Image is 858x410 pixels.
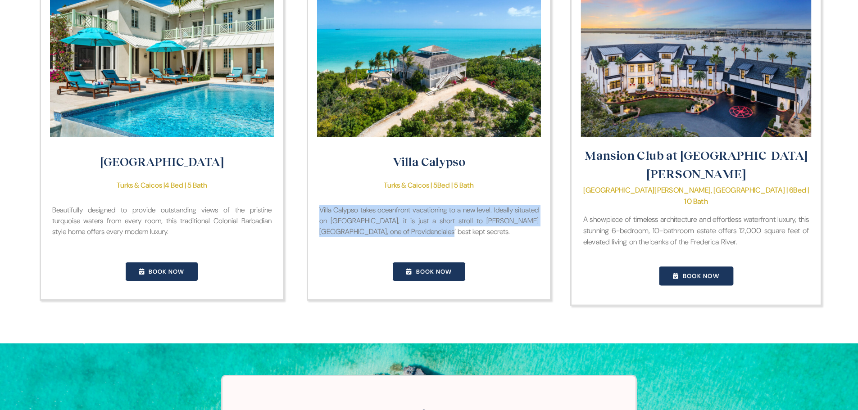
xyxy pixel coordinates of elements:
[583,214,809,246] span: A showpiece of timeless architecture and effortless waterfront luxury, this stunning 6-bedroom, 1...
[319,205,539,236] span: Villa Calypso takes oceanfront vacationing to a new level. Ideally situated on [GEOGRAPHIC_DATA],...
[52,205,272,236] span: Beautifully designed to provide outstanding views of the pristine turquoise waters from every roo...
[165,180,207,190] span: 4 Bed | 5 Bath
[437,180,474,190] span: Bed | 5 Bath
[658,266,734,286] a: Book Now
[416,268,452,275] span: Book Now
[117,180,165,190] span: Turks & Caicos |
[581,146,812,182] p: Mansion Club at [GEOGRAPHIC_DATA][PERSON_NAME]
[317,153,541,171] p: Villa Calypso
[125,262,198,281] a: Book Now
[149,268,184,275] span: Book Now
[683,272,719,280] span: Book Now
[392,262,465,281] a: Book Now
[50,153,274,171] p: [GEOGRAPHIC_DATA]
[583,185,794,195] span: [GEOGRAPHIC_DATA][PERSON_NAME], [GEOGRAPHIC_DATA] | 6
[384,180,437,190] span: Turks & Caicos | 5
[685,185,809,206] span: Bed | 10 Bath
